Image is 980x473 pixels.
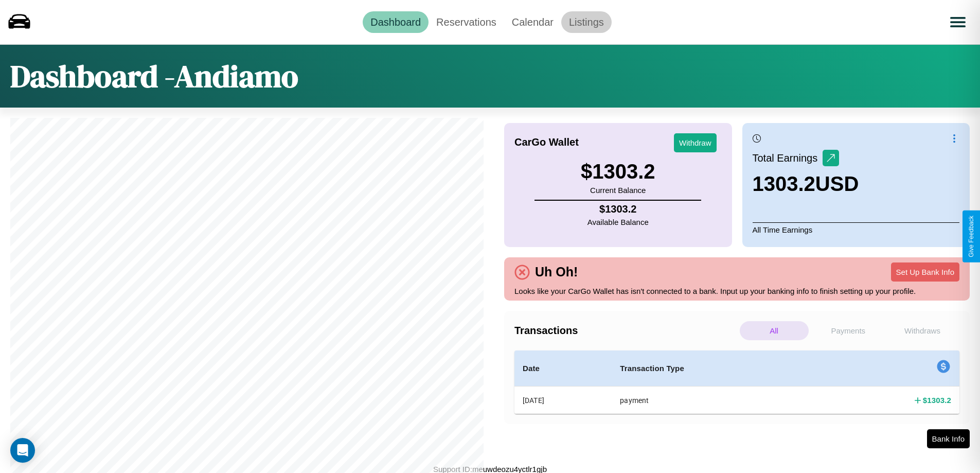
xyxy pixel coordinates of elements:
a: Calendar [504,11,561,33]
button: Withdraw [674,133,717,152]
th: payment [612,387,818,414]
th: [DATE] [514,387,612,414]
a: Dashboard [363,11,429,33]
p: Total Earnings [753,149,823,167]
p: Looks like your CarGo Wallet has isn't connected to a bank. Input up your banking info to finish ... [514,284,959,298]
p: All [740,321,809,340]
h4: Transaction Type [620,362,810,375]
p: Withdraws [888,321,957,340]
button: Bank Info [927,429,970,448]
h4: Transactions [514,325,737,337]
p: Available Balance [587,215,649,229]
button: Open menu [943,8,972,37]
button: Set Up Bank Info [891,262,959,282]
h1: Dashboard - Andiamo [10,55,298,97]
h3: 1303.2 USD [753,172,859,196]
table: simple table [514,351,959,414]
h4: $ 1303.2 [587,203,649,215]
h4: Uh Oh! [530,265,583,279]
h4: CarGo Wallet [514,136,579,148]
h4: $ 1303.2 [923,395,951,406]
p: Current Balance [581,183,655,197]
p: All Time Earnings [753,222,960,237]
a: Reservations [429,11,504,33]
a: Listings [561,11,612,33]
h4: Date [523,362,603,375]
div: Open Intercom Messenger [10,438,35,463]
div: Give Feedback [968,216,975,257]
p: Payments [814,321,883,340]
h3: $ 1303.2 [581,160,655,183]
